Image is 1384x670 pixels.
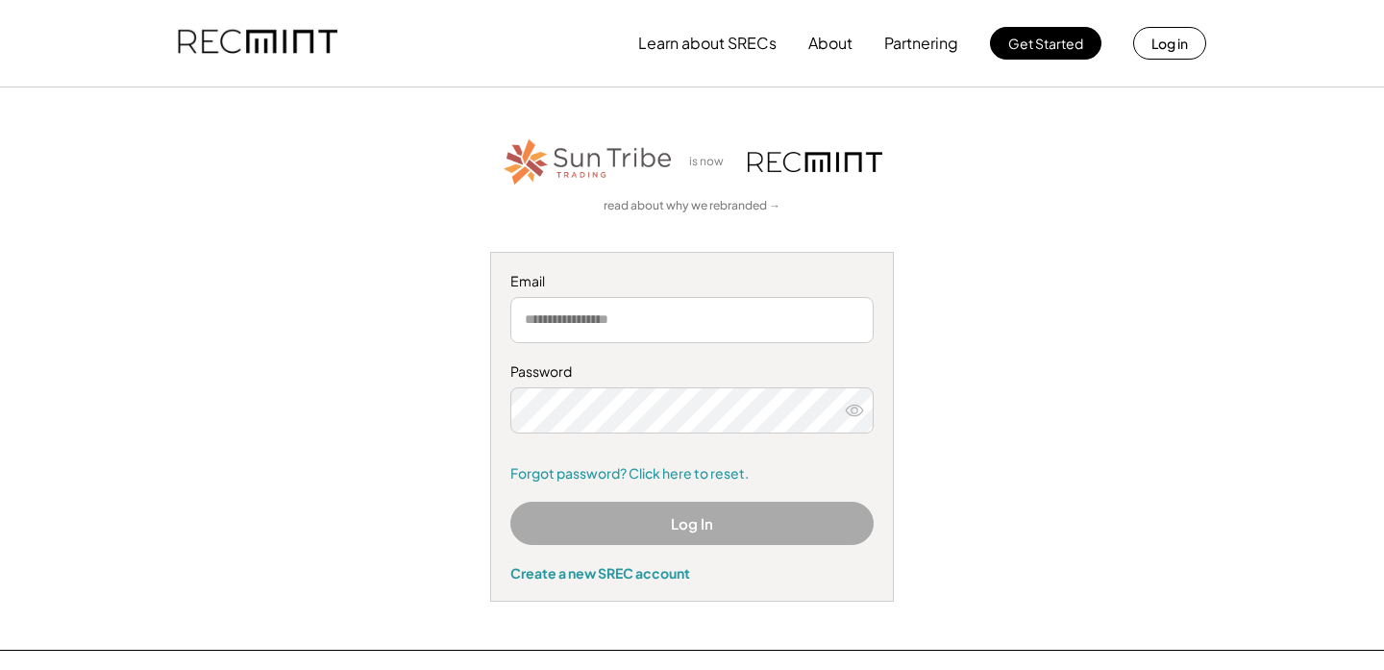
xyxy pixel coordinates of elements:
[510,564,874,582] div: Create a new SREC account
[510,464,874,484] a: Forgot password? Click here to reset.
[510,272,874,291] div: Email
[884,24,958,62] button: Partnering
[604,198,780,214] a: read about why we rebranded →
[684,154,738,170] div: is now
[808,24,853,62] button: About
[502,136,675,188] img: STT_Horizontal_Logo%2B-%2BColor.png
[1133,27,1206,60] button: Log in
[638,24,777,62] button: Learn about SRECs
[510,502,874,545] button: Log In
[990,27,1101,60] button: Get Started
[510,362,874,382] div: Password
[178,11,337,76] img: recmint-logotype%403x.png
[748,152,882,172] img: recmint-logotype%403x.png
